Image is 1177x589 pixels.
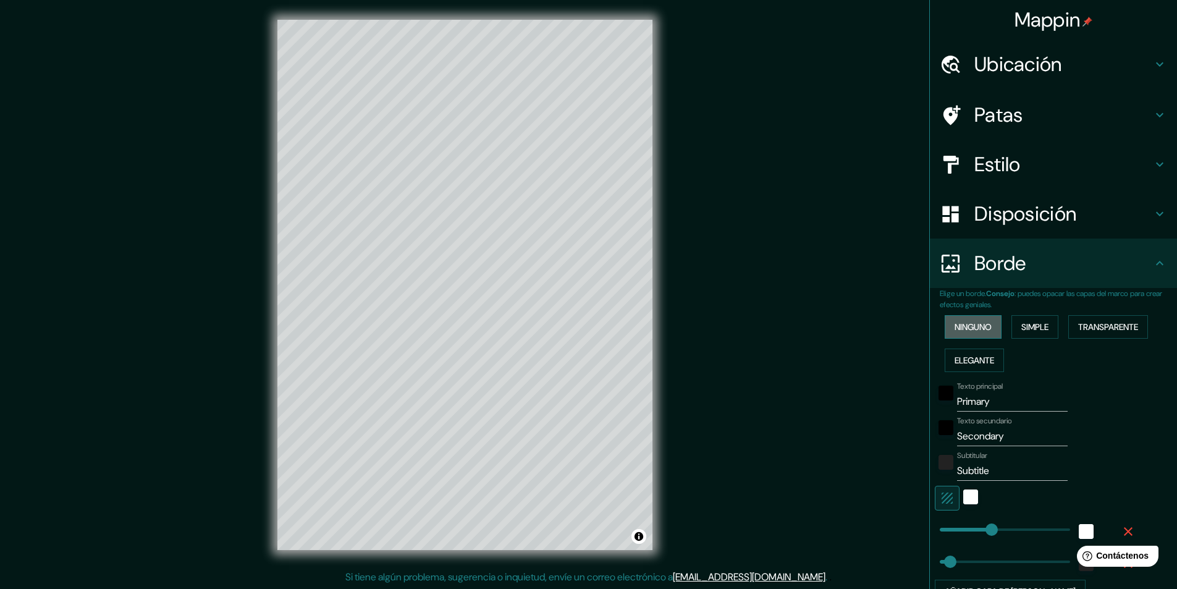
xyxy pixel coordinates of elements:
div: Borde [930,239,1177,288]
iframe: Lanzador de widgets de ayuda [1067,541,1163,575]
font: Elegante [955,355,994,366]
a: [EMAIL_ADDRESS][DOMAIN_NAME] [673,570,825,583]
font: Disposición [974,201,1076,227]
button: Elegante [945,349,1004,372]
font: . [827,570,829,583]
button: Transparente [1068,315,1148,339]
button: negro [939,420,953,435]
button: color-222222 [939,455,953,470]
button: blanco [963,489,978,504]
font: Simple [1021,321,1048,333]
font: Subtitular [957,451,987,460]
font: Ubicación [974,51,1062,77]
div: Estilo [930,140,1177,189]
button: negro [939,386,953,400]
font: Si tiene algún problema, sugerencia o inquietud, envíe un correo electrónico a [345,570,673,583]
button: Ninguno [945,315,1002,339]
img: pin-icon.png [1082,17,1092,27]
font: Borde [974,250,1026,276]
font: Ninguno [955,321,992,333]
font: Texto secundario [957,416,1012,426]
button: blanco [1079,524,1094,539]
div: Disposición [930,189,1177,239]
font: Mappin [1015,7,1081,33]
button: Simple [1011,315,1058,339]
font: Consejo [986,289,1015,299]
div: Patas [930,90,1177,140]
button: Activar o desactivar atribución [631,529,646,544]
font: Texto principal [957,381,1003,391]
font: Elige un borde. [940,289,986,299]
font: Patas [974,102,1023,128]
font: Transparente [1078,321,1138,333]
font: : puedes opacar las capas del marco para crear efectos geniales. [940,289,1162,310]
div: Ubicación [930,40,1177,89]
font: . [829,570,832,583]
font: . [825,570,827,583]
font: Estilo [974,151,1021,177]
